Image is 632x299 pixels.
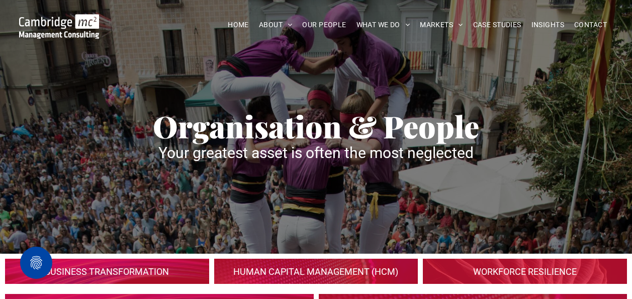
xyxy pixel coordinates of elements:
a: CASE STUDIES [468,17,526,33]
a: INSIGHTS [526,17,569,33]
a: Your Greatest Asset is Often the Most Neglected | Organisation and People [423,259,627,284]
a: OUR PEOPLE [297,17,351,33]
a: WHAT WE DO [351,17,415,33]
a: Your Greatest Asset is Often the Most Neglected | Organisation and People [214,259,418,284]
a: HOME [223,17,254,33]
a: CONTACT [569,17,612,33]
a: Your Greatest Asset is Often the Most Neglected | Organisation and People [5,259,209,284]
span: Your greatest asset is often the most neglected [158,144,474,162]
a: Your Greatest Asset is Often the Most Neglected | Organisation and People [19,16,100,26]
a: ABOUT [254,17,298,33]
img: Go to Homepage [19,14,100,39]
a: MARKETS [415,17,468,33]
span: Organisation & People [153,106,479,146]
